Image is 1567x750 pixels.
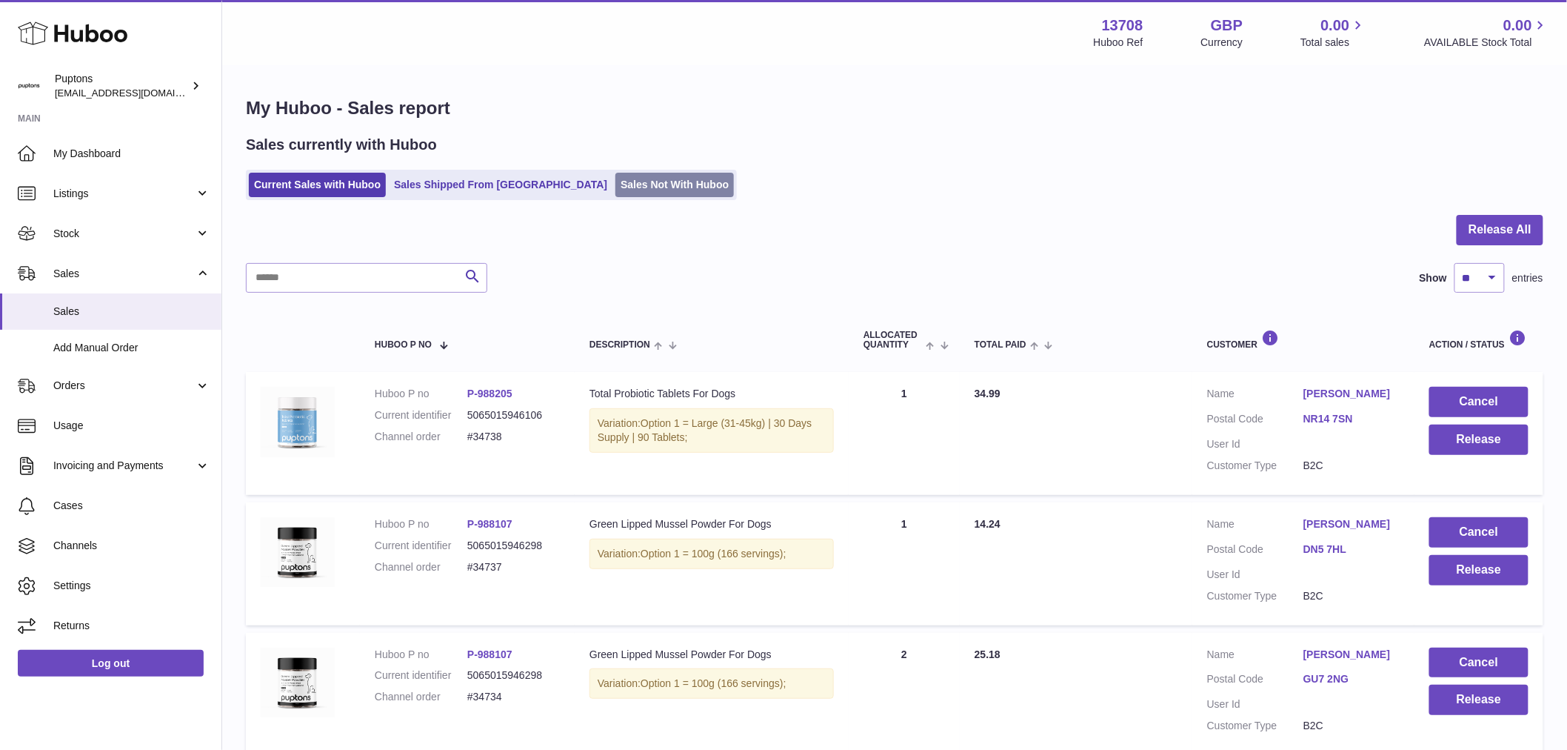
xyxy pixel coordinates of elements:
a: P-988107 [467,518,512,530]
dt: Current identifier [375,408,467,422]
div: Total Probiotic Tablets For Dogs [589,387,834,401]
dt: Huboo P no [375,648,467,662]
div: Customer [1207,330,1400,350]
h2: Sales currently with Huboo [246,135,437,155]
dt: Huboo P no [375,517,467,531]
span: Option 1 = 100g (166 servings); [641,548,786,560]
span: Sales [53,305,210,319]
a: 0.00 AVAILABLE Stock Total [1424,16,1549,50]
dt: Postal Code [1207,672,1303,690]
div: Variation: [589,668,834,699]
span: Add Manual Order [53,341,210,355]
span: AVAILABLE Stock Total [1424,36,1549,50]
span: 25.18 [975,648,1000,660]
a: 0.00 Total sales [1300,16,1366,50]
span: Option 1 = Large (31-45kg) | 30 Days Supply | 90 Tablets; [598,417,812,443]
dt: Channel order [375,430,467,444]
dt: User Id [1207,568,1303,582]
button: Cancel [1429,648,1528,678]
div: Variation: [589,408,834,453]
div: Green Lipped Mussel Powder For Dogs [589,517,834,531]
span: ALLOCATED Quantity [863,331,922,350]
div: Puptons [55,72,188,100]
a: P-988107 [467,648,512,660]
dt: User Id [1207,697,1303,711]
button: Release [1429,685,1528,715]
button: Cancel [1429,387,1528,417]
a: Sales Not With Huboo [615,173,734,197]
button: Release [1429,555,1528,585]
dt: Postal Code [1207,542,1303,560]
div: Action / Status [1429,330,1528,350]
span: 0.00 [1503,16,1532,36]
dt: Current identifier [375,668,467,683]
img: TotalPetsGreenLippedMussel_29e81c7e-463f-4615-aef1-c6734e97805b.jpg [261,517,335,587]
label: Show [1420,271,1447,285]
span: Returns [53,619,210,633]
dd: 5065015946298 [467,668,560,683]
a: [PERSON_NAME] [1303,517,1400,531]
dd: B2C [1303,719,1400,733]
span: Orders [53,379,195,393]
dd: B2C [1303,459,1400,473]
span: My Dashboard [53,147,210,161]
span: Listings [53,187,195,201]
span: Total paid [975,340,1026,350]
span: entries [1512,271,1543,285]
span: Settings [53,579,210,593]
span: Cases [53,499,210,513]
dd: 5065015946298 [467,539,560,553]
a: [PERSON_NAME] [1303,648,1400,662]
dd: #34738 [467,430,560,444]
span: Option 1 = 100g (166 servings); [641,677,786,689]
dt: Postal Code [1207,412,1303,430]
span: 0.00 [1321,16,1350,36]
dd: #34737 [467,560,560,574]
button: Cancel [1429,517,1528,548]
dt: Name [1207,648,1303,666]
a: Sales Shipped From [GEOGRAPHIC_DATA] [389,173,612,197]
span: Description [589,340,650,350]
dt: Channel order [375,690,467,704]
h1: My Huboo - Sales report [246,96,1543,120]
div: Huboo Ref [1094,36,1143,50]
button: Release All [1457,215,1543,245]
td: 1 [849,502,960,625]
dt: Customer Type [1207,719,1303,733]
div: Currency [1201,36,1243,50]
a: DN5 7HL [1303,542,1400,557]
dt: Huboo P no [375,387,467,401]
span: Huboo P no [375,340,432,350]
img: TotalPetsGreenLippedMussel_29e81c7e-463f-4615-aef1-c6734e97805b.jpg [261,648,335,717]
dt: Name [1207,387,1303,405]
div: Variation: [589,539,834,569]
dt: Customer Type [1207,459,1303,473]
dd: 5065015946106 [467,408,560,422]
span: Sales [53,267,195,281]
strong: GBP [1211,16,1243,36]
span: Usage [53,419,210,433]
a: [PERSON_NAME] [1303,387,1400,401]
dt: Current identifier [375,539,467,553]
span: [EMAIL_ADDRESS][DOMAIN_NAME] [55,87,218,99]
dt: Channel order [375,560,467,574]
span: Stock [53,227,195,241]
span: 34.99 [975,388,1000,399]
dt: Customer Type [1207,589,1303,603]
span: Channels [53,539,210,553]
dd: B2C [1303,589,1400,603]
a: GU7 2NG [1303,672,1400,686]
a: NR14 7SN [1303,412,1400,426]
td: 1 [849,372,960,495]
div: Green Lipped Mussel Powder For Dogs [589,648,834,662]
img: hello@puptons.com [18,75,40,97]
strong: 13708 [1102,16,1143,36]
a: P-988205 [467,388,512,399]
span: Invoicing and Payments [53,459,195,473]
dt: Name [1207,517,1303,535]
button: Release [1429,425,1528,455]
dd: #34734 [467,690,560,704]
img: TotalProbioticTablets120.jpg [261,387,335,457]
span: Total sales [1300,36,1366,50]
span: 14.24 [975,518,1000,530]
